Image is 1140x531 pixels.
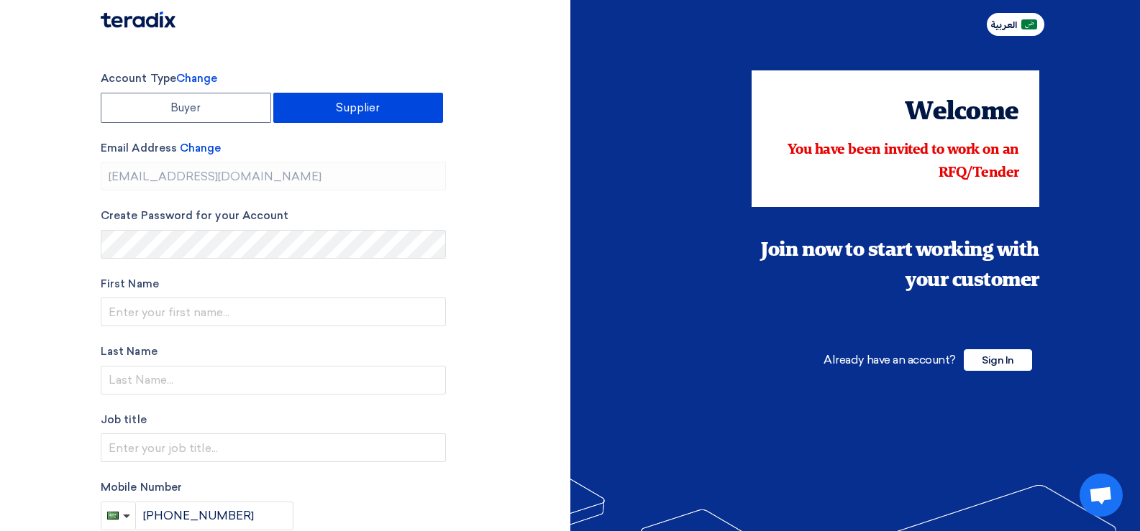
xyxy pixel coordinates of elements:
input: Enter phone number... [136,502,293,530]
span: Change [180,142,221,154]
label: First Name [101,276,446,292]
a: Sign In [964,353,1032,366]
label: Last Name [101,343,446,360]
label: Buyer [101,93,271,123]
div: Welcome [772,93,1019,132]
span: Sign In [964,349,1032,371]
input: Enter your first name... [101,297,446,326]
input: Enter your business email... [101,162,446,190]
input: Last Name... [101,366,446,394]
img: Teradix logo [101,11,175,28]
img: ar-AR.png [1021,19,1037,30]
label: Account Type [101,70,446,87]
label: Mobile Number [101,479,446,496]
button: العربية [987,13,1044,36]
span: Already have an account? [824,353,955,366]
span: العربية [990,20,1017,30]
label: Create Password for your Account [101,208,446,224]
div: Join now to start working with your customer [752,236,1039,296]
a: Open chat [1080,474,1123,517]
label: Email Address [101,140,446,157]
input: Enter your job title... [101,433,446,462]
span: Change [176,72,217,85]
label: Job title [101,412,446,428]
label: Supplier [273,93,444,123]
span: You have been invited to work on an RFQ/Tender [788,143,1019,180]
